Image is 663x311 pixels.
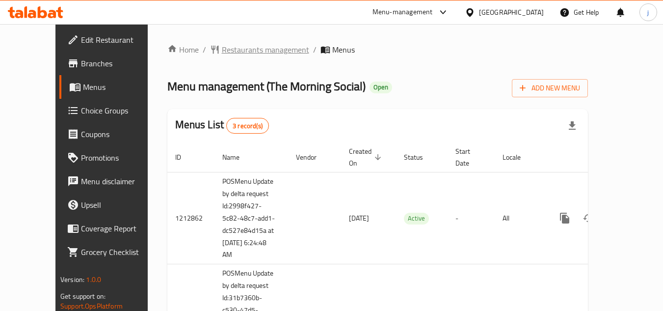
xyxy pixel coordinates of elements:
span: Edit Restaurant [81,34,159,46]
a: Home [167,44,199,56]
li: / [203,44,206,56]
span: Coverage Report [81,223,159,234]
a: Menus [59,75,166,99]
a: Promotions [59,146,166,170]
div: Menu-management [372,6,433,18]
th: Actions [545,142,655,172]
span: Get support on: [60,290,106,303]
span: j [647,7,649,18]
span: Coupons [81,128,159,140]
a: Upsell [59,193,166,217]
span: 1.0.0 [86,273,101,286]
a: Branches [59,52,166,75]
td: - [448,172,495,264]
span: Start Date [455,145,483,169]
a: Coverage Report [59,217,166,240]
a: Menu disclaimer [59,170,166,193]
a: Coupons [59,122,166,146]
td: 1212862 [167,172,214,264]
span: [DATE] [349,212,369,225]
button: more [553,206,577,230]
div: [GEOGRAPHIC_DATA] [479,7,544,18]
span: Upsell [81,199,159,211]
li: / [313,44,317,56]
span: ID [175,151,194,163]
span: 3 record(s) [227,121,268,131]
span: Branches [81,57,159,69]
td: All [495,172,545,264]
td: POSMenu Update by delta request Id:2998f427-5c82-48c7-add1-dc527e84d15a at [DATE] 6:24:48 AM [214,172,288,264]
button: Change Status [577,206,600,230]
span: Locale [503,151,533,163]
span: Version: [60,273,84,286]
span: Created On [349,145,384,169]
span: Add New Menu [520,82,580,94]
a: Edit Restaurant [59,28,166,52]
span: Menus [332,44,355,56]
span: Promotions [81,152,159,164]
span: Restaurants management [222,44,309,56]
span: Menu disclaimer [81,175,159,187]
span: Menus [83,81,159,93]
span: Active [404,213,429,224]
div: Open [370,82,392,93]
span: Name [222,151,252,163]
div: Export file [560,114,584,138]
span: Open [370,83,392,91]
span: Menu management ( The Morning Social ) [167,75,366,97]
div: Total records count [226,118,269,134]
a: Choice Groups [59,99,166,122]
a: Restaurants management [210,44,309,56]
span: Status [404,151,436,163]
button: Add New Menu [512,79,588,97]
span: Choice Groups [81,105,159,116]
span: Vendor [296,151,329,163]
span: Grocery Checklist [81,246,159,258]
h2: Menus List [175,117,269,134]
nav: breadcrumb [167,44,588,56]
a: Grocery Checklist [59,240,166,264]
